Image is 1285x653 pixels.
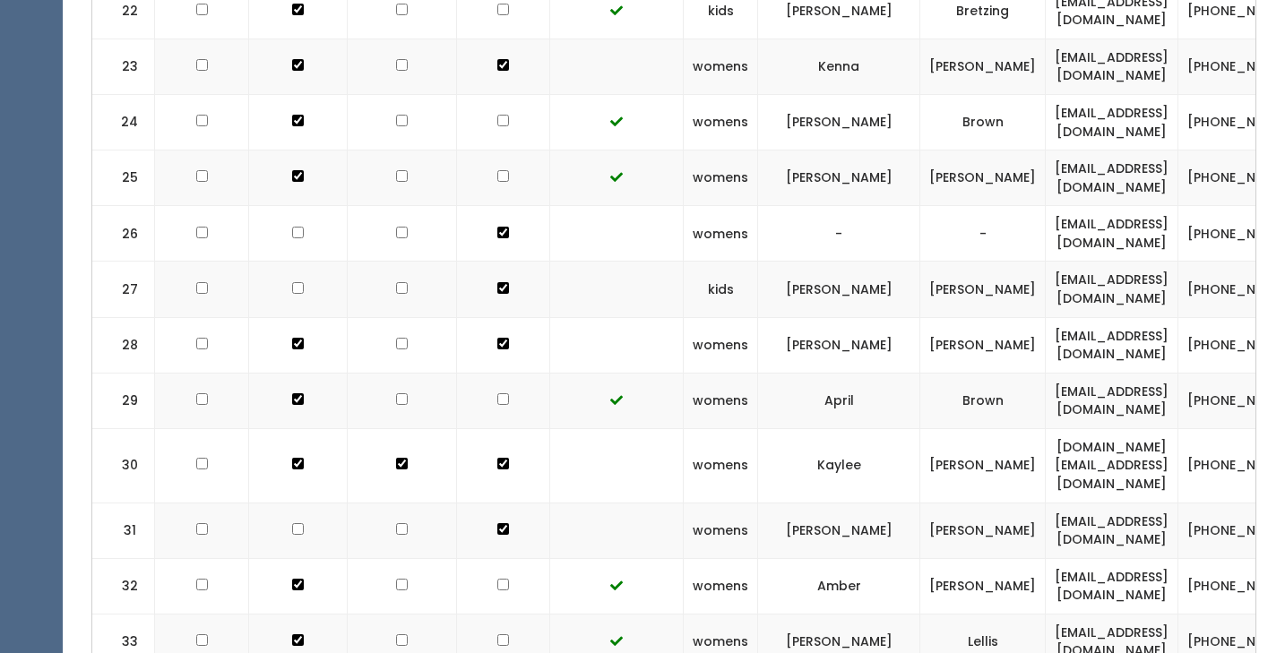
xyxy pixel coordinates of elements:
td: [PERSON_NAME] [758,503,920,558]
td: womens [684,150,758,206]
td: 29 [92,373,155,428]
td: [PERSON_NAME] [758,150,920,206]
td: [PERSON_NAME] [920,503,1046,558]
td: 24 [92,94,155,150]
td: 31 [92,503,155,558]
td: womens [684,503,758,558]
td: [PERSON_NAME] [920,428,1046,503]
td: kids [684,262,758,317]
td: [EMAIL_ADDRESS][DOMAIN_NAME] [1046,39,1178,94]
td: [EMAIL_ADDRESS][DOMAIN_NAME] [1046,262,1178,317]
td: Brown [920,94,1046,150]
td: 27 [92,262,155,317]
td: Kenna [758,39,920,94]
td: 25 [92,150,155,206]
td: 23 [92,39,155,94]
td: [EMAIL_ADDRESS][DOMAIN_NAME] [1046,503,1178,558]
td: womens [684,39,758,94]
td: [PERSON_NAME] [758,317,920,373]
td: womens [684,206,758,262]
td: [EMAIL_ADDRESS][DOMAIN_NAME] [1046,558,1178,614]
td: womens [684,373,758,428]
td: 32 [92,558,155,614]
td: womens [684,94,758,150]
td: [EMAIL_ADDRESS][DOMAIN_NAME] [1046,317,1178,373]
td: Brown [920,373,1046,428]
td: womens [684,428,758,503]
td: 26 [92,206,155,262]
td: 30 [92,428,155,503]
td: Kaylee [758,428,920,503]
td: womens [684,317,758,373]
td: [PERSON_NAME] [758,262,920,317]
td: - [920,206,1046,262]
td: womens [684,558,758,614]
td: [EMAIL_ADDRESS][DOMAIN_NAME] [1046,206,1178,262]
td: [PERSON_NAME] [920,558,1046,614]
td: [PERSON_NAME] [920,150,1046,206]
td: April [758,373,920,428]
td: [EMAIL_ADDRESS][DOMAIN_NAME] [1046,150,1178,206]
td: [EMAIL_ADDRESS][DOMAIN_NAME] [1046,373,1178,428]
td: - [758,206,920,262]
td: [DOMAIN_NAME][EMAIL_ADDRESS][DOMAIN_NAME] [1046,428,1178,503]
td: 28 [92,317,155,373]
td: [EMAIL_ADDRESS][DOMAIN_NAME] [1046,94,1178,150]
td: [PERSON_NAME] [920,262,1046,317]
td: [PERSON_NAME] [920,39,1046,94]
td: [PERSON_NAME] [920,317,1046,373]
td: Amber [758,558,920,614]
td: [PERSON_NAME] [758,94,920,150]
